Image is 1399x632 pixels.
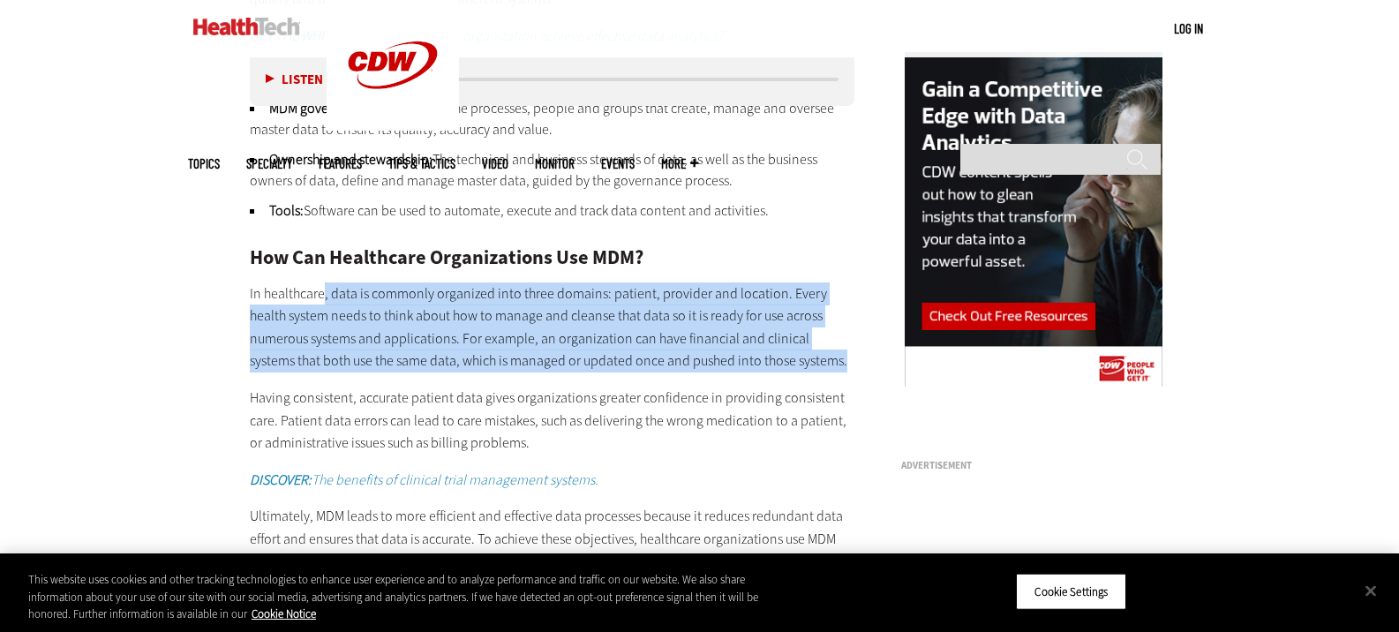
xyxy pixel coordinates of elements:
[1016,573,1126,610] button: Cookie Settings
[327,117,459,135] a: CDW
[250,387,855,455] p: Having consistent, accurate patient data gives organizations greater confidence in providing cons...
[1174,20,1203,36] a: Log in
[28,571,770,623] div: This website uses cookies and other tracking technologies to enhance user experience and to analy...
[250,470,312,489] strong: DISCOVER:
[319,157,362,170] a: Features
[250,248,855,267] h2: How Can Healthcare Organizations Use MDM?
[250,282,855,372] p: In healthcare, data is commonly organized into three domains: patient, provider and location. Eve...
[1351,571,1390,610] button: Close
[250,505,855,618] p: Ultimately, MDM leads to more efficient and effective data processes because it reduces redundant...
[250,470,598,489] em: The benefits of clinical trial management systems.
[905,52,1162,390] img: data analytics right rail
[601,157,635,170] a: Events
[388,157,455,170] a: Tips & Tactics
[901,461,1166,470] h3: Advertisement
[188,157,220,170] span: Topics
[661,157,698,170] span: More
[250,470,598,489] a: DISCOVER:The benefits of clinical trial management systems.
[193,18,300,35] img: Home
[482,157,508,170] a: Video
[425,553,493,571] a: Informatica
[269,201,304,220] strong: Tools:
[246,157,292,170] span: Specialty
[515,553,537,571] a: IBM
[535,157,575,170] a: MonITor
[250,200,855,222] li: Software can be used to automate, execute and track data content and activities.
[252,606,316,621] a: More information about your privacy
[1174,19,1203,38] div: User menu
